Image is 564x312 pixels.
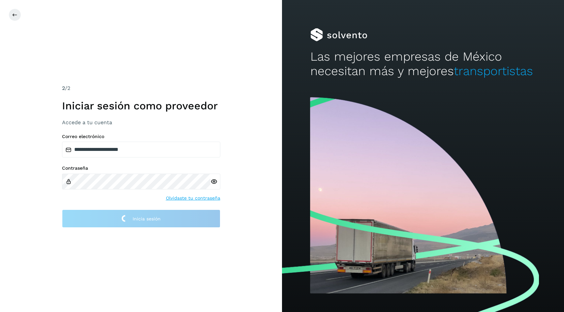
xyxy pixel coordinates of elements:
span: transportistas [454,64,533,78]
span: 2 [62,85,65,91]
label: Correo electrónico [62,134,220,139]
span: Inicia sesión [133,216,161,221]
button: Inicia sesión [62,210,220,228]
div: /2 [62,84,220,92]
label: Contraseña [62,165,220,171]
h3: Accede a tu cuenta [62,119,220,126]
h1: Iniciar sesión como proveedor [62,99,220,112]
h2: Las mejores empresas de México necesitan más y mejores [310,49,536,79]
a: Olvidaste tu contraseña [166,195,220,202]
